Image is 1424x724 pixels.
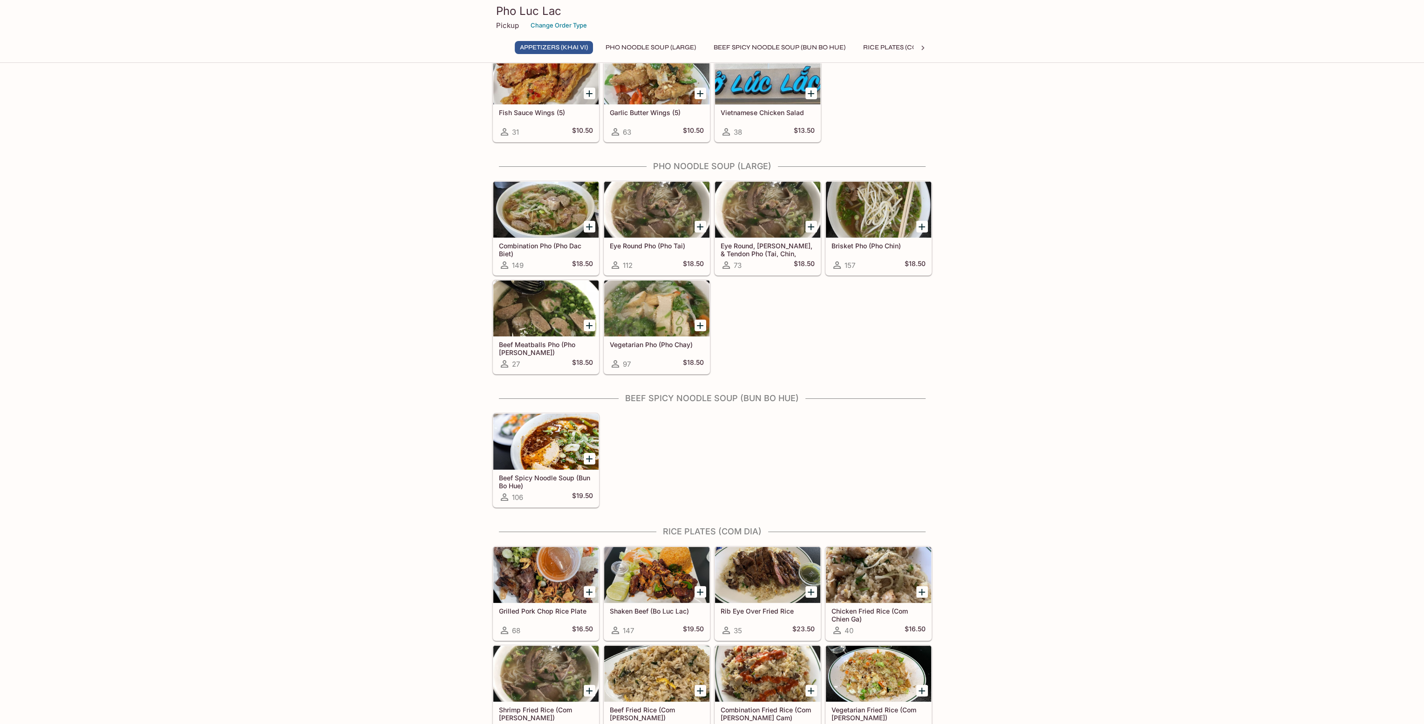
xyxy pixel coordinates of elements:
[493,280,599,336] div: Beef Meatballs Pho (Pho Bo Vien)
[805,88,817,99] button: Add Vietnamese Chicken Salad
[623,261,633,270] span: 112
[492,526,932,537] h4: Rice Plates (Com Dia)
[709,41,851,54] button: Beef Spicy Noodle Soup (Bun Bo Hue)
[695,685,706,697] button: Add Beef Fried Rice (Com Chien Bo)
[610,706,704,721] h5: Beef Fried Rice (Com [PERSON_NAME])
[604,280,710,374] a: Vegetarian Pho (Pho Chay)97$18.50
[572,358,593,369] h5: $18.50
[604,547,709,603] div: Shaken Beef (Bo Luc Lac)
[572,126,593,137] h5: $10.50
[610,109,704,116] h5: Garlic Butter Wings (5)
[493,546,599,641] a: Grilled Pork Chop Rice Plate68$16.50
[623,360,631,369] span: 97
[792,625,815,636] h5: $23.50
[683,260,704,271] h5: $18.50
[794,260,815,271] h5: $18.50
[496,21,519,30] p: Pickup
[715,48,821,142] a: Vietnamese Chicken Salad38$13.50
[572,260,593,271] h5: $18.50
[794,126,815,137] h5: $13.50
[512,493,523,502] span: 106
[584,685,595,697] button: Add Shrimp Fried Rice (Com Chien Tom)
[604,48,709,104] div: Garlic Butter Wings (5)
[715,546,821,641] a: Rib Eye Over Fried Rice35$23.50
[493,547,599,603] div: Grilled Pork Chop Rice Plate
[512,128,519,137] span: 31
[721,706,815,721] h5: Combination Fried Rice (Com [PERSON_NAME] Cam)
[916,685,928,697] button: Add Vegetarian Fried Rice (Com Chien Chay)
[492,161,932,171] h4: Pho Noodle Soup (Large)
[734,261,742,270] span: 73
[805,586,817,598] button: Add Rib Eye Over Fried Rice
[715,182,820,238] div: Eye Round, Brisket, & Tendon Pho (Tai, Chin, Gan)
[584,221,595,232] button: Add Combination Pho (Pho Dac Biet)
[715,646,820,702] div: Combination Fried Rice (Com Chien Thap Cam)
[600,41,701,54] button: Pho Noodle Soup (Large)
[493,48,599,104] div: Fish Sauce Wings (5)
[584,88,595,99] button: Add Fish Sauce Wings (5)
[683,625,704,636] h5: $19.50
[825,181,932,275] a: Brisket Pho (Pho Chin)157$18.50
[493,280,599,374] a: Beef Meatballs Pho (Pho [PERSON_NAME])27$18.50
[845,626,853,635] span: 40
[623,128,631,137] span: 63
[512,360,520,369] span: 27
[610,242,704,250] h5: Eye Round Pho (Pho Tai)
[845,261,855,270] span: 157
[683,126,704,137] h5: $10.50
[905,625,926,636] h5: $16.50
[584,320,595,331] button: Add Beef Meatballs Pho (Pho Bo Vien)
[721,242,815,257] h5: Eye Round, [PERSON_NAME], & Tendon Pho (Tai, Chin, [GEOGRAPHIC_DATA])
[584,453,595,464] button: Add Beef Spicy Noodle Soup (Bun Bo Hue)
[916,586,928,598] button: Add Chicken Fried Rice (Com Chien Ga)
[831,242,926,250] h5: Brisket Pho (Pho Chin)
[695,586,706,598] button: Add Shaken Beef (Bo Luc Lac)
[905,260,926,271] h5: $18.50
[515,41,593,54] button: Appetizers (Khai Vi)
[604,182,709,238] div: Eye Round Pho (Pho Tai)
[493,413,599,507] a: Beef Spicy Noodle Soup (Bun Bo Hue)106$19.50
[493,48,599,142] a: Fish Sauce Wings (5)31$10.50
[610,607,704,615] h5: Shaken Beef (Bo Luc Lac)
[604,280,709,336] div: Vegetarian Pho (Pho Chay)
[604,646,709,702] div: Beef Fried Rice (Com Chien Bo)
[499,706,593,721] h5: Shrimp Fried Rice (Com [PERSON_NAME])
[734,128,742,137] span: 38
[825,546,932,641] a: Chicken Fried Rice (Com Chien Ga)40$16.50
[572,625,593,636] h5: $16.50
[493,182,599,238] div: Combination Pho (Pho Dac Biet)
[496,4,928,18] h3: Pho Luc Lac
[721,607,815,615] h5: Rib Eye Over Fried Rice
[715,48,820,104] div: Vietnamese Chicken Salad
[493,181,599,275] a: Combination Pho (Pho Dac Biet)149$18.50
[499,242,593,257] h5: Combination Pho (Pho Dac Biet)
[499,341,593,356] h5: Beef Meatballs Pho (Pho [PERSON_NAME])
[604,48,710,142] a: Garlic Butter Wings (5)63$10.50
[683,358,704,369] h5: $18.50
[695,320,706,331] button: Add Vegetarian Pho (Pho Chay)
[831,706,926,721] h5: Vegetarian Fried Rice (Com [PERSON_NAME])
[826,547,931,603] div: Chicken Fried Rice (Com Chien Ga)
[715,547,820,603] div: Rib Eye Over Fried Rice
[572,492,593,503] h5: $19.50
[715,181,821,275] a: Eye Round, [PERSON_NAME], & Tendon Pho (Tai, Chin, [GEOGRAPHIC_DATA])73$18.50
[604,181,710,275] a: Eye Round Pho (Pho Tai)112$18.50
[695,221,706,232] button: Add Eye Round Pho (Pho Tai)
[512,261,524,270] span: 149
[604,546,710,641] a: Shaken Beef (Bo Luc Lac)147$19.50
[584,586,595,598] button: Add Grilled Pork Chop Rice Plate
[695,88,706,99] button: Add Garlic Butter Wings (5)
[805,685,817,697] button: Add Combination Fried Rice (Com Chien Thap Cam)
[512,626,520,635] span: 68
[610,341,704,348] h5: Vegetarian Pho (Pho Chay)
[499,607,593,615] h5: Grilled Pork Chop Rice Plate
[721,109,815,116] h5: Vietnamese Chicken Salad
[492,393,932,403] h4: Beef Spicy Noodle Soup (Bun Bo Hue)
[858,41,942,54] button: Rice Plates (Com Dia)
[916,221,928,232] button: Add Brisket Pho (Pho Chin)
[499,474,593,489] h5: Beef Spicy Noodle Soup (Bun Bo Hue)
[734,626,742,635] span: 35
[499,109,593,116] h5: Fish Sauce Wings (5)
[831,607,926,622] h5: Chicken Fried Rice (Com Chien Ga)
[493,414,599,470] div: Beef Spicy Noodle Soup (Bun Bo Hue)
